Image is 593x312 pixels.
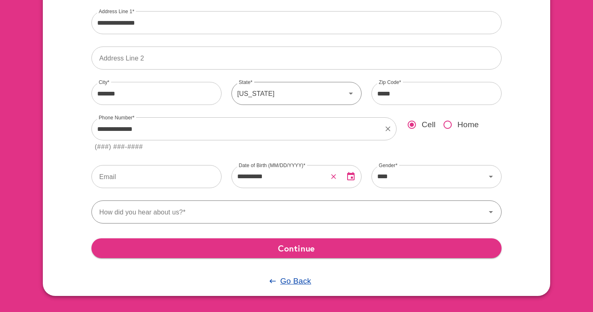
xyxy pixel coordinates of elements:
button: Open Date Picker [341,167,361,186]
svg: Icon [346,88,356,98]
span: Cell [422,119,436,131]
div: [US_STATE] [231,82,346,105]
div: (###) ###-#### [95,142,143,153]
span: Home [458,119,479,131]
button: Clear [328,171,339,182]
svg: Icon [486,172,496,182]
button: Continue [91,238,502,258]
u: Go Back [280,277,311,285]
svg: Icon [486,207,496,217]
span: Continue [98,241,495,256]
